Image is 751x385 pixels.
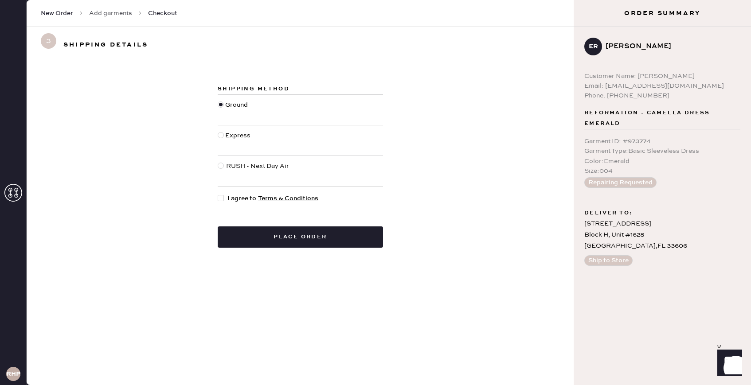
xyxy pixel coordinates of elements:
div: [PERSON_NAME] [606,41,733,52]
h3: RHPA [6,371,20,377]
div: Email: [EMAIL_ADDRESS][DOMAIN_NAME] [584,81,740,91]
div: RUSH - Next Day Air [226,161,290,181]
div: Garment Type : Basic Sleeveless Dress [584,146,740,156]
span: I agree to [227,194,318,203]
h3: Shipping details [63,38,148,52]
a: Terms & Conditions [258,194,318,202]
div: [STREET_ADDRESS] Block H, Unit #1628 [GEOGRAPHIC_DATA] , FL 33606 [584,218,740,252]
span: 3 [41,33,56,49]
div: Color : Emerald [584,156,740,166]
a: Add garments [89,9,132,18]
iframe: Front Chat [709,345,747,383]
button: Ship to Store [584,255,633,266]
h3: Order Summary [574,9,751,18]
div: Ground [225,100,250,120]
div: Customer Name: [PERSON_NAME] [584,71,740,81]
div: Phone: [PHONE_NUMBER] [584,91,740,101]
div: Express [225,131,253,150]
div: Garment ID : # 973774 [584,136,740,146]
div: Size : 004 [584,166,740,176]
span: Checkout [148,9,177,18]
button: Place order [218,226,383,248]
span: New Order [41,9,73,18]
span: Deliver to: [584,208,632,218]
span: Reformation - Camella Dress Emerald [584,108,740,129]
span: Shipping Method [218,86,289,92]
button: Repairing Requested [584,177,657,188]
h3: ER [589,43,598,50]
